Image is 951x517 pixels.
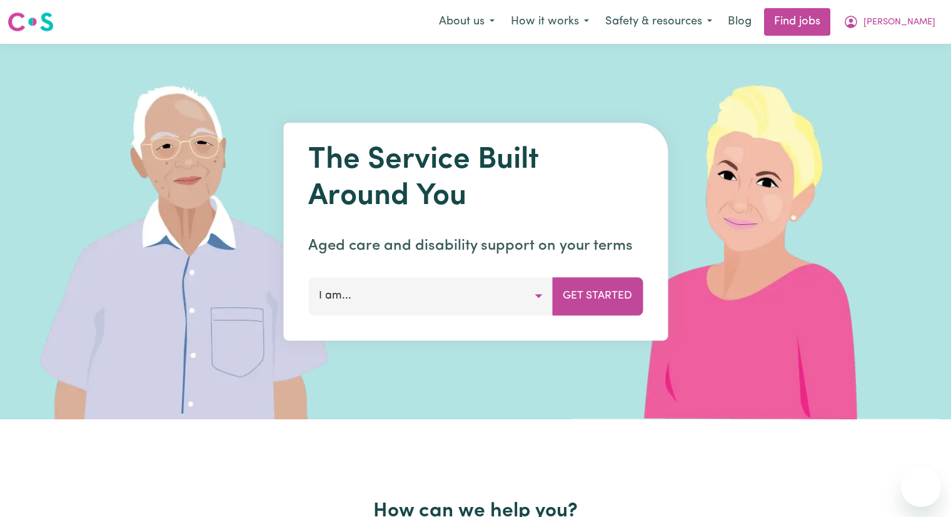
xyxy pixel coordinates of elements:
[431,9,503,35] button: About us
[8,8,54,36] a: Careseekers logo
[835,9,943,35] button: My Account
[863,16,935,29] span: [PERSON_NAME]
[552,277,643,315] button: Get Started
[8,11,54,33] img: Careseekers logo
[503,9,597,35] button: How it works
[308,277,553,315] button: I am...
[597,9,720,35] button: Safety & resources
[308,143,643,215] h1: The Service Built Around You
[308,235,643,257] p: Aged care and disability support on your terms
[764,8,830,36] a: Find jobs
[901,467,941,507] iframe: Button to launch messaging window
[720,8,759,36] a: Blog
